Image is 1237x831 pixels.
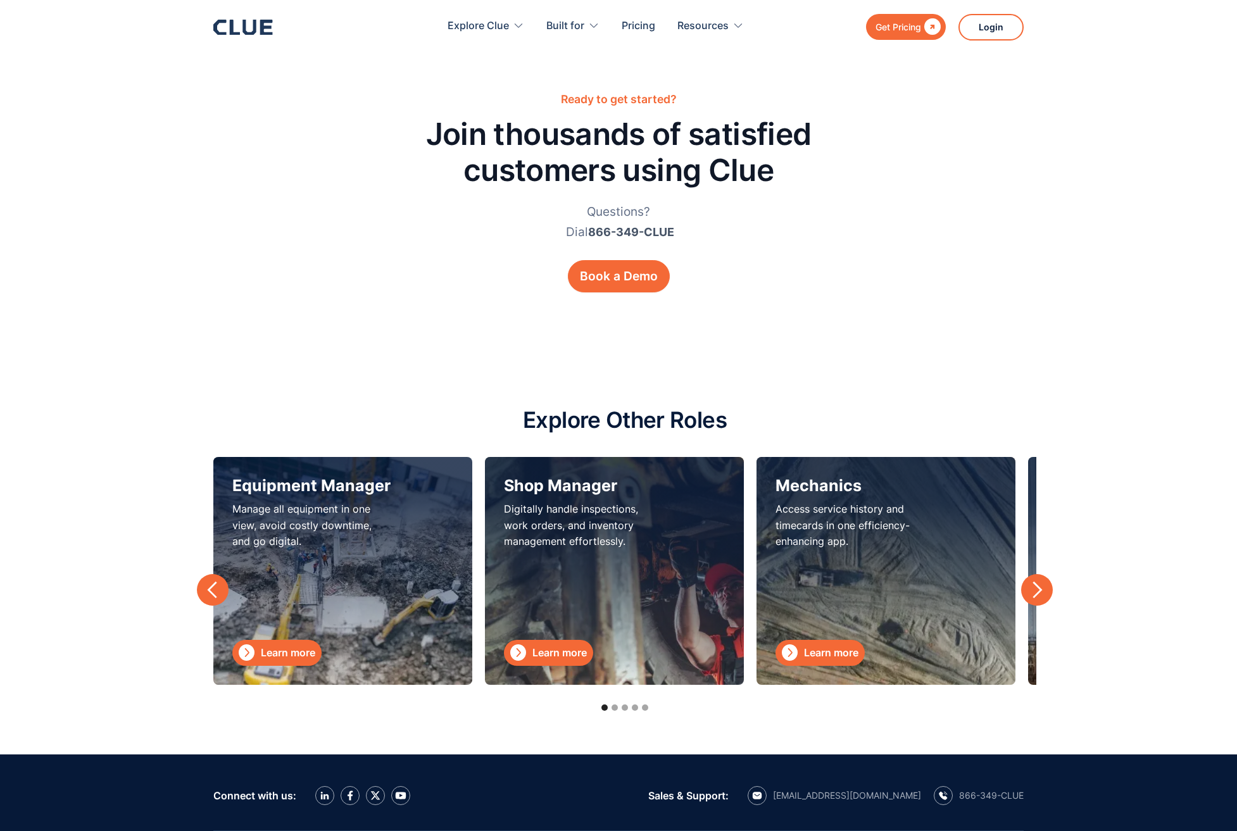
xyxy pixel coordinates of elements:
[934,786,1024,805] a: calling icon866-349-CLUE
[622,704,628,711] div: Show slide 3 of 5
[939,791,948,800] img: calling icon
[773,790,921,801] div: [EMAIL_ADDRESS][DOMAIN_NAME]
[622,6,655,46] a: Pricing
[580,267,658,285] div: Book a Demo
[546,6,600,46] div: Built for
[601,704,608,711] div: Show slide 1 of 5
[612,704,618,711] div: Show slide 2 of 5
[546,6,584,46] div: Built for
[197,574,229,606] div: previous slide
[375,116,862,189] h2: Join thousands of satisfied customers using Clue
[632,704,638,711] div: Show slide 4 of 5
[485,457,757,685] div: 2 of 15
[958,14,1024,41] a: Login
[782,645,798,661] div: 
[757,457,1028,685] div: 3 of 15
[395,792,406,799] img: YouTube Icon
[775,640,865,666] a: Learn more
[677,6,744,46] div: Resources
[588,225,674,239] a: 866-349-CLUE
[213,457,1036,723] div: carousel
[375,204,862,220] div: Questions?
[921,19,941,35] div: 
[504,640,593,666] a: Learn more
[566,224,674,240] div: Dial
[448,6,524,46] div: Explore Clue
[375,91,862,108] div: Ready to get started?
[213,790,296,801] div: Connect with us:
[677,6,729,46] div: Resources
[532,645,587,661] div: Learn more
[1021,574,1053,606] div: next slide
[239,645,254,661] div: 
[232,476,391,495] h3: Equipment Manager
[866,14,946,40] a: Get Pricing
[523,408,727,432] h2: Explore Other Roles
[876,19,921,35] div: Get Pricing
[504,476,617,495] h3: Shop Manager
[232,640,322,666] a: Learn more
[804,645,858,661] div: Learn more
[510,645,526,661] div: 
[348,790,353,801] img: facebook icon
[642,704,648,711] div: Show slide 5 of 5
[775,476,862,495] h3: Mechanics
[648,790,729,801] div: Sales & Support:
[504,501,662,549] p: Digitally handle inspections, work orders, and inventory management effortlessly.
[261,645,315,661] div: Learn more
[448,6,509,46] div: Explore Clue
[213,457,485,685] div: 1 of 15
[748,786,921,805] a: email icon[EMAIL_ADDRESS][DOMAIN_NAME]
[959,790,1024,801] div: 866-349-CLUE
[775,501,934,549] p: Access service history and timecards in one efficiency-enhancing app.
[320,792,329,800] img: LinkedIn icon
[752,792,762,799] img: email icon
[232,501,391,549] p: Manage all equipment in one view, avoid costly downtime, and go digital.
[568,260,670,292] a: Book a Demo
[370,790,380,801] img: X icon twitter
